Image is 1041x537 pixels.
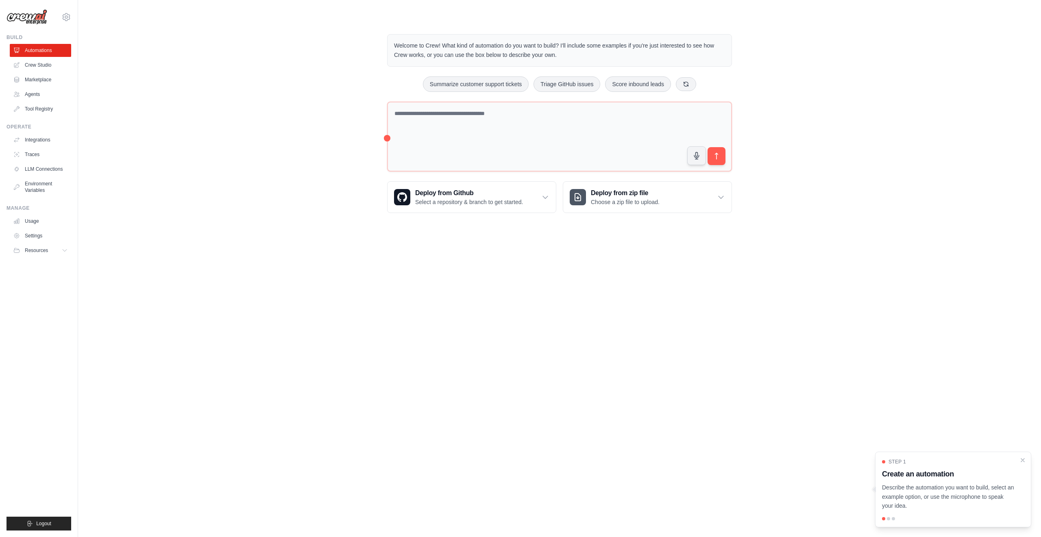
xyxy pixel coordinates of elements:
[10,102,71,115] a: Tool Registry
[7,205,71,211] div: Manage
[7,517,71,530] button: Logout
[10,244,71,257] button: Resources
[25,247,48,254] span: Resources
[10,163,71,176] a: LLM Connections
[1019,457,1026,463] button: Close walkthrough
[394,41,725,60] p: Welcome to Crew! What kind of automation do you want to build? I'll include some examples if you'...
[882,468,1015,480] h3: Create an automation
[534,76,600,92] button: Triage GitHub issues
[10,59,71,72] a: Crew Studio
[10,148,71,161] a: Traces
[882,483,1015,511] p: Describe the automation you want to build, select an example option, or use the microphone to spe...
[1000,498,1041,537] iframe: Chat Widget
[10,177,71,197] a: Environment Variables
[423,76,529,92] button: Summarize customer support tickets
[591,198,660,206] p: Choose a zip file to upload.
[415,198,523,206] p: Select a repository & branch to get started.
[10,44,71,57] a: Automations
[7,34,71,41] div: Build
[10,229,71,242] a: Settings
[10,215,71,228] a: Usage
[415,188,523,198] h3: Deploy from Github
[7,124,71,130] div: Operate
[10,133,71,146] a: Integrations
[7,9,47,25] img: Logo
[889,459,906,465] span: Step 1
[10,73,71,86] a: Marketplace
[10,88,71,101] a: Agents
[605,76,671,92] button: Score inbound leads
[36,520,51,527] span: Logout
[591,188,660,198] h3: Deploy from zip file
